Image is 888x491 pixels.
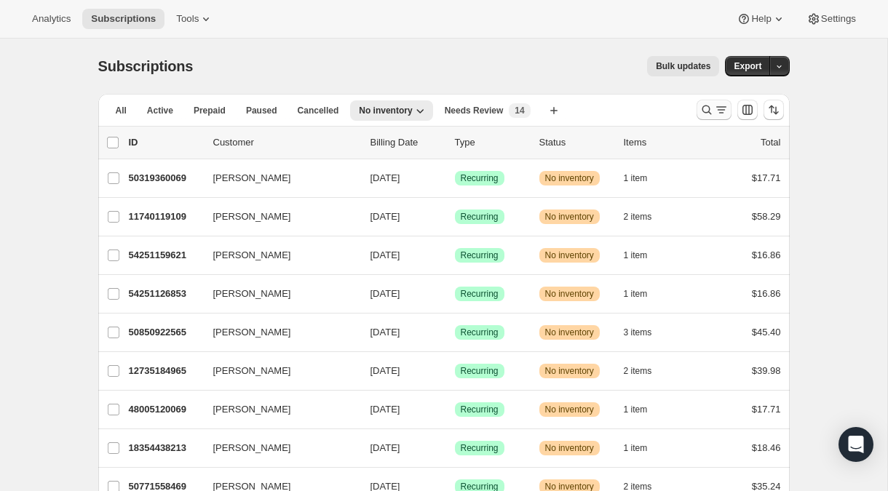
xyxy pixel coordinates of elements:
[539,135,612,150] p: Status
[129,402,202,417] p: 48005120069
[751,13,771,25] span: Help
[213,248,291,263] span: [PERSON_NAME]
[129,135,202,150] p: ID
[370,404,400,415] span: [DATE]
[129,364,202,378] p: 12735184965
[213,287,291,301] span: [PERSON_NAME]
[624,250,648,261] span: 1 item
[129,171,202,185] p: 50319360069
[624,245,664,266] button: 1 item
[129,207,781,227] div: 11740119109[PERSON_NAME][DATE]SuccessRecurringWarningNo inventory2 items$58.29
[213,171,291,185] span: [PERSON_NAME]
[129,399,781,420] div: 48005120069[PERSON_NAME][DATE]SuccessRecurringWarningNo inventory1 item$17.71
[213,402,291,417] span: [PERSON_NAME]
[624,211,652,223] span: 2 items
[624,399,664,420] button: 1 item
[752,211,781,222] span: $58.29
[461,327,499,338] span: Recurring
[461,211,499,223] span: Recurring
[624,442,648,454] span: 1 item
[761,135,780,150] p: Total
[370,442,400,453] span: [DATE]
[545,172,594,184] span: No inventory
[461,442,499,454] span: Recurring
[752,172,781,183] span: $17.71
[129,168,781,188] div: 50319360069[PERSON_NAME][DATE]SuccessRecurringWarningNo inventory1 item$17.71
[116,105,127,116] span: All
[764,100,784,120] button: Sort the results
[725,56,770,76] button: Export
[461,250,499,261] span: Recurring
[194,105,226,116] span: Prepaid
[129,361,781,381] div: 12735184965[PERSON_NAME][DATE]SuccessRecurringWarningNo inventory2 items$39.98
[23,9,79,29] button: Analytics
[129,287,202,301] p: 54251126853
[213,209,291,224] span: [PERSON_NAME]
[129,441,202,455] p: 18354438213
[798,9,865,29] button: Settings
[624,438,664,458] button: 1 item
[370,365,400,376] span: [DATE]
[205,167,350,190] button: [PERSON_NAME]
[461,288,499,300] span: Recurring
[734,60,761,72] span: Export
[624,168,664,188] button: 1 item
[545,327,594,338] span: No inventory
[370,288,400,299] span: [DATE]
[515,105,524,116] span: 14
[821,13,856,25] span: Settings
[129,325,202,340] p: 50850922565
[129,245,781,266] div: 54251159621[PERSON_NAME][DATE]SuccessRecurringWarningNo inventory1 item$16.86
[752,327,781,338] span: $45.40
[461,172,499,184] span: Recurring
[32,13,71,25] span: Analytics
[91,13,156,25] span: Subscriptions
[129,438,781,458] div: 18354438213[PERSON_NAME][DATE]SuccessRecurringWarningNo inventory1 item$18.46
[213,325,291,340] span: [PERSON_NAME]
[176,13,199,25] span: Tools
[445,105,504,116] span: Needs Review
[545,250,594,261] span: No inventory
[656,60,710,72] span: Bulk updates
[205,244,350,267] button: [PERSON_NAME]
[370,172,400,183] span: [DATE]
[752,365,781,376] span: $39.98
[129,284,781,304] div: 54251126853[PERSON_NAME][DATE]SuccessRecurringWarningNo inventory1 item$16.86
[647,56,719,76] button: Bulk updates
[147,105,173,116] span: Active
[455,135,528,150] div: Type
[624,404,648,415] span: 1 item
[752,404,781,415] span: $17.71
[205,436,350,460] button: [PERSON_NAME]
[370,211,400,222] span: [DATE]
[205,359,350,383] button: [PERSON_NAME]
[624,327,652,338] span: 3 items
[728,9,794,29] button: Help
[213,364,291,378] span: [PERSON_NAME]
[624,365,652,377] span: 2 items
[205,321,350,344] button: [PERSON_NAME]
[298,105,339,116] span: Cancelled
[545,365,594,377] span: No inventory
[370,135,443,150] p: Billing Date
[624,322,668,343] button: 3 items
[129,322,781,343] div: 50850922565[PERSON_NAME][DATE]SuccessRecurringWarningNo inventory3 items$45.40
[624,135,697,150] div: Items
[82,9,164,29] button: Subscriptions
[545,442,594,454] span: No inventory
[129,135,781,150] div: IDCustomerBilling DateTypeStatusItemsTotal
[461,404,499,415] span: Recurring
[697,100,732,120] button: Search and filter results
[129,209,202,224] p: 11740119109
[167,9,222,29] button: Tools
[370,327,400,338] span: [DATE]
[213,135,359,150] p: Customer
[205,398,350,421] button: [PERSON_NAME]
[624,288,648,300] span: 1 item
[461,365,499,377] span: Recurring
[839,427,873,462] div: Open Intercom Messenger
[737,100,758,120] button: Customize table column order and visibility
[624,284,664,304] button: 1 item
[213,441,291,455] span: [PERSON_NAME]
[545,288,594,300] span: No inventory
